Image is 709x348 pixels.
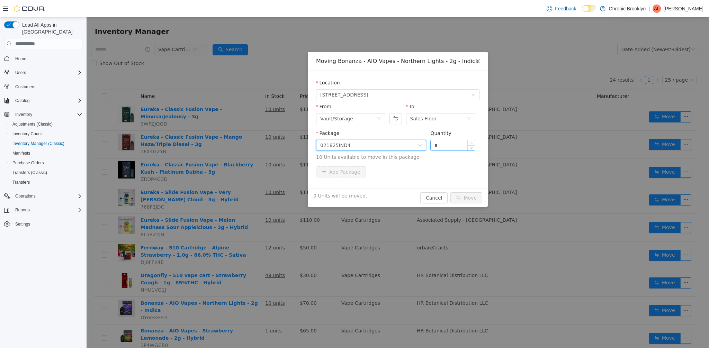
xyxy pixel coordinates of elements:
[230,149,279,160] button: icon: plusAdd Package
[10,168,82,177] span: Transfers (Classic)
[7,119,85,129] button: Adjustments (Classic)
[230,136,393,144] span: 10 Units available to move in this package
[12,150,30,156] span: Manifests
[1,96,85,106] button: Catalog
[654,4,659,13] span: AL
[10,159,82,167] span: Purchase Orders
[12,192,38,200] button: Operations
[12,97,82,105] span: Catalog
[555,5,576,12] span: Feedback
[7,148,85,158] button: Manifests
[1,219,85,229] button: Settings
[320,86,328,92] label: To
[334,175,361,186] button: Cancel
[344,123,388,133] input: Quantity
[10,139,67,148] a: Inventory Manager (Classic)
[12,192,82,200] span: Operations
[389,41,394,47] i: icon: close
[653,4,661,13] div: Alvan Lau
[10,178,82,186] span: Transfers
[12,220,82,228] span: Settings
[12,180,30,185] span: Transfers
[12,141,64,146] span: Inventory Manager (Classic)
[381,123,388,128] span: Increase Value
[10,130,82,138] span: Inventory Count
[10,168,50,177] a: Transfers (Classic)
[234,72,282,83] span: 483 3rd Ave
[227,175,281,182] span: 0 Units will be moved.
[12,55,29,63] a: Home
[303,96,315,107] button: Swap
[15,98,29,103] span: Catalog
[10,120,55,128] a: Adjustments (Classic)
[19,21,82,35] span: Load All Apps in [GEOGRAPHIC_DATA]
[15,70,26,75] span: Users
[15,221,30,227] span: Settings
[4,51,82,247] nav: Complex example
[544,2,579,16] a: Feedback
[230,63,253,68] label: Location
[7,129,85,139] button: Inventory Count
[344,113,365,119] label: Quantity
[1,110,85,119] button: Inventory
[12,54,82,63] span: Home
[12,131,42,137] span: Inventory Count
[7,158,85,168] button: Purchase Orders
[230,40,393,48] div: Moving Bonanza - AIO Vapes - Northern Lights - 2g - Indica
[12,220,33,228] a: Settings
[1,191,85,201] button: Operations
[609,4,646,13] p: Chronic Brooklyn
[12,68,82,77] span: Users
[15,84,35,90] span: Customers
[7,177,85,187] button: Transfers
[12,83,38,91] a: Customers
[385,75,389,80] i: icon: down
[12,110,82,119] span: Inventory
[234,123,264,133] div: 021825IND4
[324,96,350,107] div: Sales Floor
[381,128,388,133] span: Decrease Value
[15,193,36,199] span: Operations
[1,53,85,63] button: Home
[230,86,245,92] label: From
[384,130,386,132] i: icon: down
[12,206,82,214] span: Reports
[10,159,47,167] a: Purchase Orders
[7,139,85,148] button: Inventory Manager (Classic)
[364,175,396,186] button: icon: swapMove
[12,121,53,127] span: Adjustments (Classic)
[14,5,45,12] img: Cova
[12,68,29,77] button: Users
[12,110,35,119] button: Inventory
[382,35,401,54] button: Close
[12,160,44,166] span: Purchase Orders
[10,120,82,128] span: Adjustments (Classic)
[664,4,703,13] p: [PERSON_NAME]
[1,82,85,92] button: Customers
[12,170,47,175] span: Transfers (Classic)
[380,99,385,104] i: icon: down
[648,4,650,13] p: |
[230,113,253,119] label: Package
[12,97,32,105] button: Catalog
[12,82,82,91] span: Customers
[7,168,85,177] button: Transfers (Classic)
[10,130,45,138] a: Inventory Count
[290,99,295,104] i: icon: down
[12,206,33,214] button: Reports
[384,125,386,127] i: icon: up
[15,112,32,117] span: Inventory
[10,149,33,157] a: Manifests
[582,5,596,12] input: Dark Mode
[234,96,267,107] div: Vault/Storage
[1,205,85,215] button: Reports
[10,178,33,186] a: Transfers
[331,126,335,131] i: icon: down
[15,56,26,62] span: Home
[10,139,82,148] span: Inventory Manager (Classic)
[1,68,85,77] button: Users
[15,207,30,213] span: Reports
[10,149,82,157] span: Manifests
